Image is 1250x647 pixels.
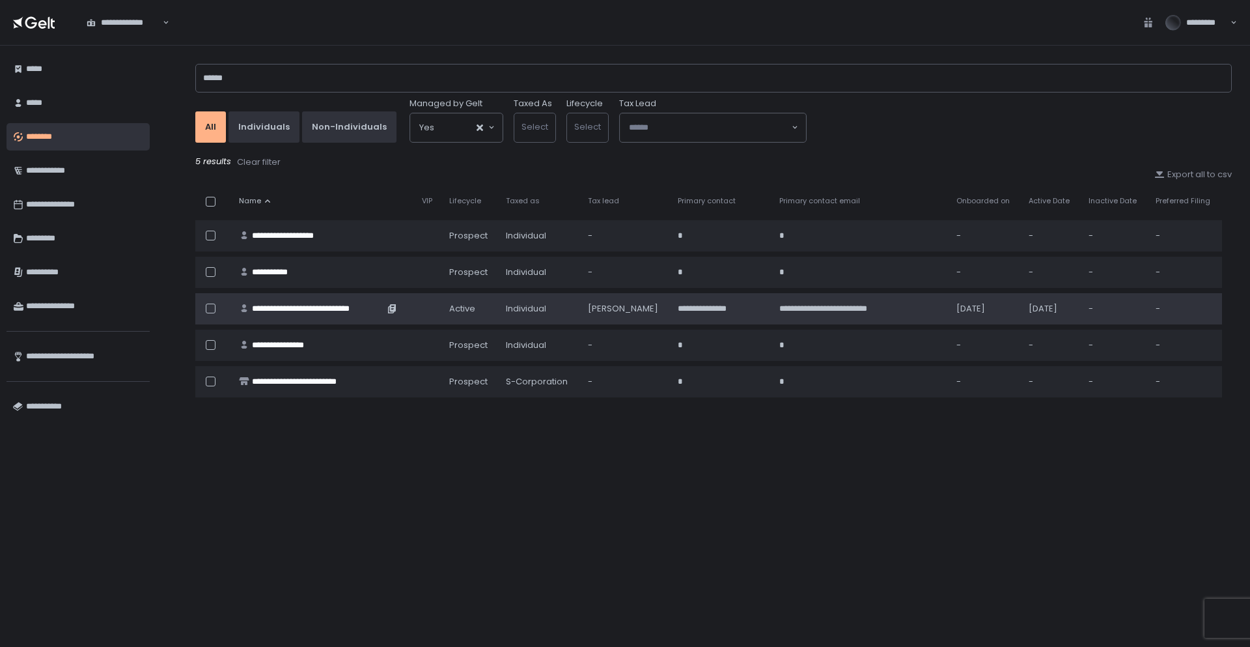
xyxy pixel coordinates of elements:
span: Tax lead [588,196,619,206]
div: - [1156,230,1214,242]
div: [DATE] [956,303,1014,315]
div: - [1089,230,1140,242]
span: Select [574,121,601,133]
span: Taxed as [506,196,540,206]
div: Individual [506,303,572,315]
div: Individual [506,339,572,351]
div: Individual [506,266,572,278]
span: Onboarded on [956,196,1010,206]
span: Select [521,121,548,133]
span: Name [239,196,261,206]
span: prospect [449,339,488,351]
button: Non-Individuals [302,111,396,143]
span: active [449,303,475,315]
label: Lifecycle [566,98,603,109]
div: Search for option [78,9,169,36]
div: - [1029,230,1073,242]
span: Tax Lead [619,98,656,109]
div: - [956,376,1014,388]
span: Primary contact [678,196,736,206]
div: - [1089,376,1140,388]
button: Clear filter [236,156,281,169]
div: - [1156,339,1214,351]
button: All [195,111,226,143]
span: Managed by Gelt [410,98,482,109]
div: - [956,339,1014,351]
button: Export all to csv [1154,169,1232,180]
div: - [956,230,1014,242]
div: Search for option [410,113,503,142]
div: - [1156,266,1214,278]
div: - [588,266,663,278]
div: [DATE] [1029,303,1073,315]
span: Active Date [1029,196,1070,206]
div: - [956,266,1014,278]
div: - [588,339,663,351]
label: Taxed As [514,98,552,109]
span: prospect [449,230,488,242]
div: - [1089,266,1140,278]
span: Preferred Filing [1156,196,1210,206]
div: - [1029,266,1073,278]
input: Search for option [629,121,790,134]
div: [PERSON_NAME] [588,303,663,315]
div: - [1029,339,1073,351]
div: - [1156,303,1214,315]
div: - [1029,376,1073,388]
div: - [1089,303,1140,315]
div: 5 results [195,156,1232,169]
div: - [1089,339,1140,351]
button: Clear Selected [477,124,483,131]
div: Individual [506,230,572,242]
input: Search for option [434,121,475,134]
span: Lifecycle [449,196,481,206]
div: - [588,230,663,242]
span: Yes [419,121,434,134]
div: All [205,121,216,133]
span: Primary contact email [779,196,860,206]
span: Inactive Date [1089,196,1137,206]
span: prospect [449,266,488,278]
div: S-Corporation [506,376,572,388]
span: VIP [422,196,432,206]
div: Non-Individuals [312,121,387,133]
div: - [588,376,663,388]
button: Individuals [229,111,299,143]
span: prospect [449,376,488,388]
div: Search for option [620,113,806,142]
div: - [1156,376,1214,388]
div: Individuals [238,121,290,133]
div: Clear filter [237,156,281,168]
